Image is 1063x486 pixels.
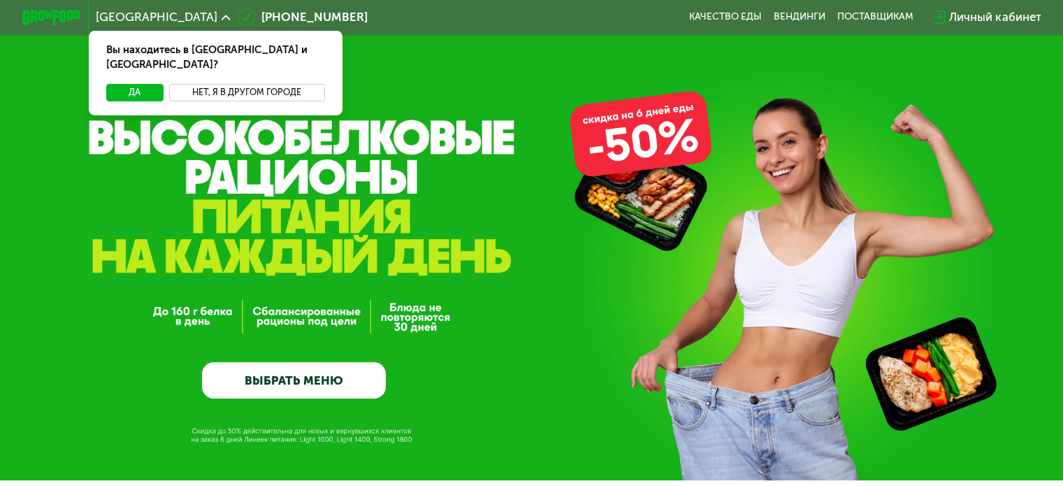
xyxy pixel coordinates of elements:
a: Качество еды [689,11,762,23]
span: [GEOGRAPHIC_DATA] [96,11,217,23]
div: поставщикам [837,11,913,23]
div: Личный кабинет [949,8,1041,26]
button: Да [106,84,163,101]
a: [PHONE_NUMBER] [238,8,368,26]
div: Вы находитесь в [GEOGRAPHIC_DATA] и [GEOGRAPHIC_DATA]? [89,31,342,84]
a: Вендинги [774,11,825,23]
button: Нет, я в другом городе [169,84,325,101]
a: ВЫБРАТЬ МЕНЮ [202,362,386,399]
